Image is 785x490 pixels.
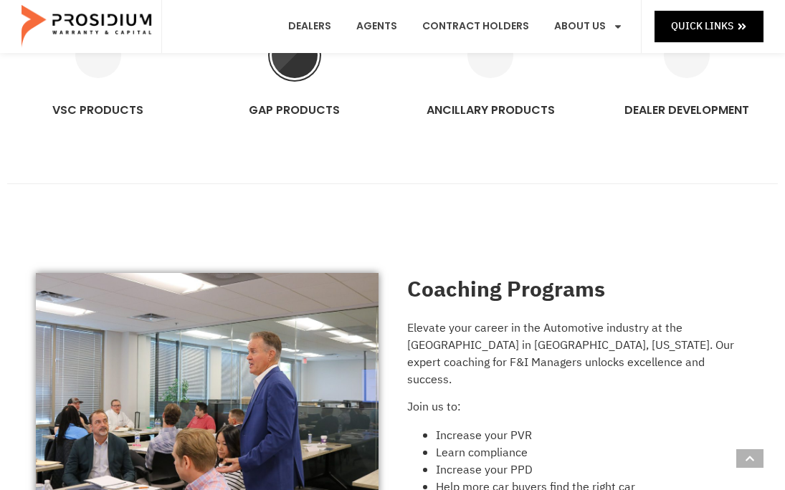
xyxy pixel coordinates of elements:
a: DEALER DEVELOPMENT [624,102,749,118]
li: Learn compliance [436,444,750,461]
a: Quick Links [655,11,763,42]
a: GAP PRODUCTS [272,32,318,78]
li: Increase your PVR [436,427,750,444]
h2: Coaching Programs [407,273,750,305]
a: VSC PRODUCTS [75,32,121,78]
a: ANCILLARY PRODUCTS [467,32,513,78]
a: DEALER DEVELOPMENT [664,32,710,78]
a: GAP PRODUCTS [249,102,340,118]
span: Quick Links [671,17,733,35]
p: Join us to: [407,398,750,415]
a: VSC PRODUCTS [52,102,143,118]
p: Elevate your career in the Automotive industry at the [GEOGRAPHIC_DATA] in [GEOGRAPHIC_DATA], [US... [407,320,750,388]
a: ANCILLARY PRODUCTS [427,102,555,118]
li: Increase your PPD [436,461,750,479]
